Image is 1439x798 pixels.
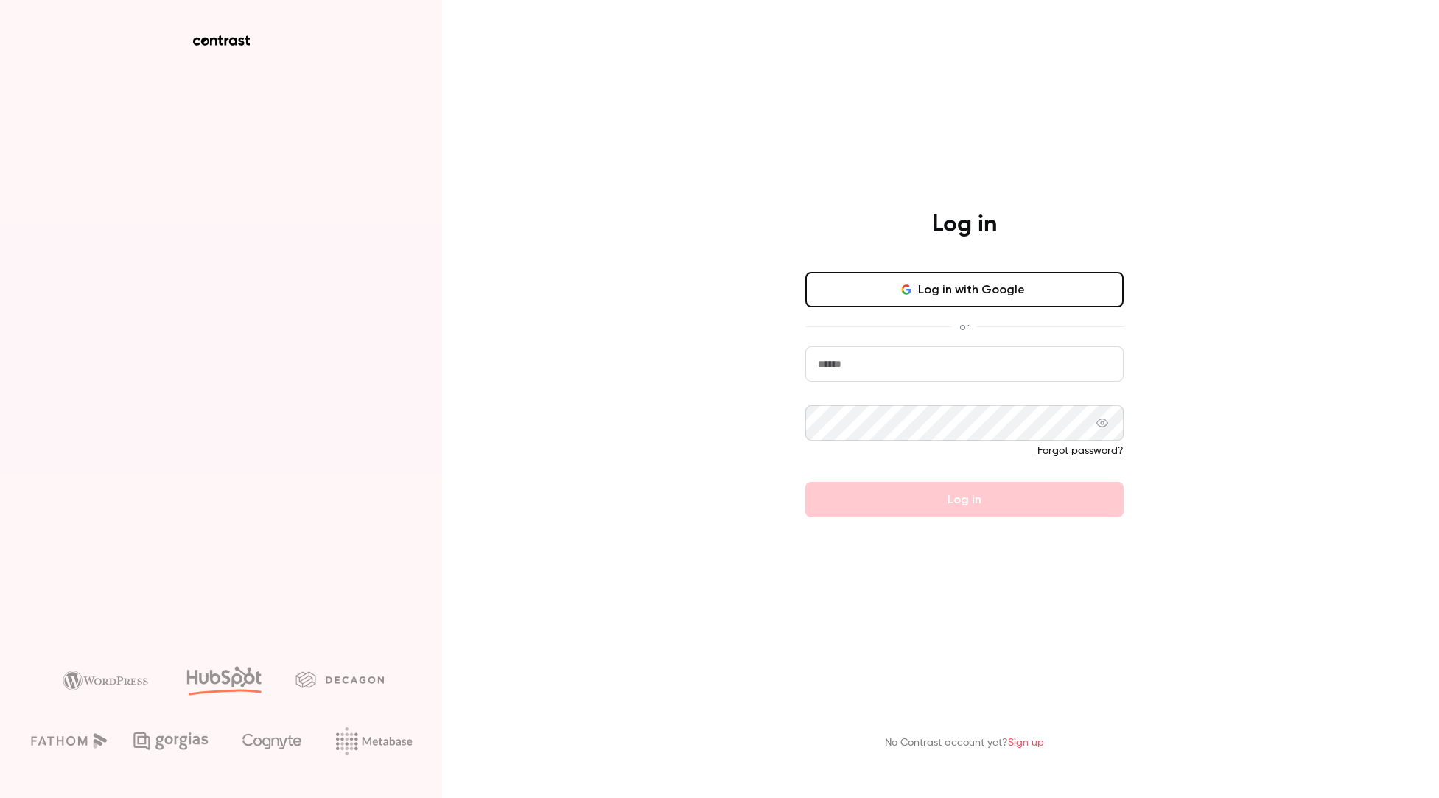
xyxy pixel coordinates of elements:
[805,272,1124,307] button: Log in with Google
[952,319,976,335] span: or
[885,735,1044,751] p: No Contrast account yet?
[295,671,384,687] img: decagon
[1008,738,1044,748] a: Sign up
[1037,446,1124,456] a: Forgot password?
[932,210,997,239] h4: Log in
